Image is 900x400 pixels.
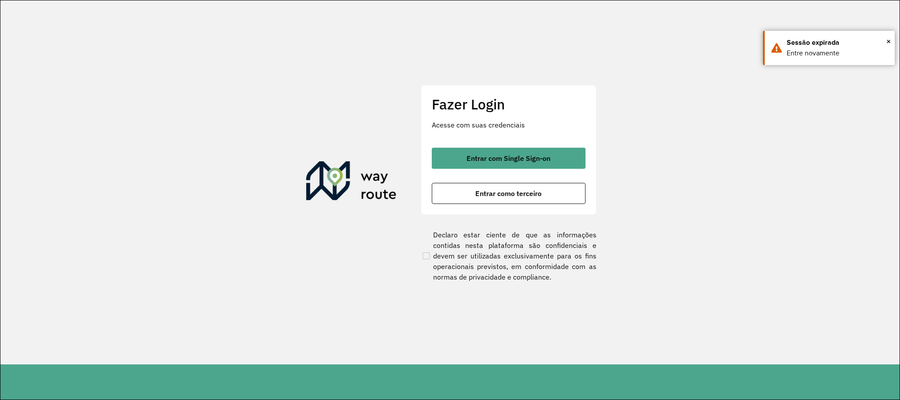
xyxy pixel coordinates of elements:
span: Entrar como terceiro [475,190,542,197]
img: Roteirizador AmbevTech [306,161,397,204]
div: Sessão expirada [787,37,888,48]
button: button [432,148,586,169]
span: Entrar com Single Sign-on [466,155,550,162]
p: Acesse com suas credenciais [432,120,586,130]
h2: Fazer Login [432,96,586,113]
span: × [886,35,891,48]
button: Close [886,35,891,48]
button: button [432,183,586,204]
div: Entre novamente [787,48,888,58]
label: Declaro estar ciente de que as informações contidas nesta plataforma são confidenciais e devem se... [421,229,596,282]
